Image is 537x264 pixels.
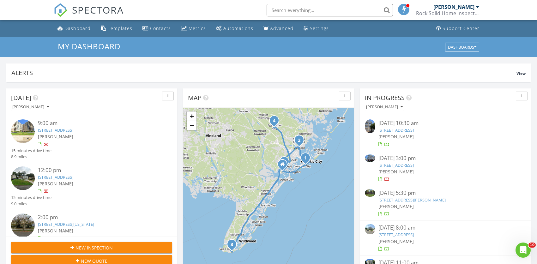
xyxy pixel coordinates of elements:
[365,119,375,133] img: 9357292%2Fcover_photos%2FKygU4tlx2TJMrRDhyEqf%2Fsmall.jpeg
[189,25,206,31] div: Metrics
[433,4,474,10] div: [PERSON_NAME]
[72,3,124,16] span: SPECTORA
[11,166,172,207] a: 12:00 pm [STREET_ADDRESS] [PERSON_NAME] 15 minutes drive time 9.0 miles
[223,25,253,31] div: Automations
[38,134,73,140] span: [PERSON_NAME]
[38,174,73,180] a: [STREET_ADDRESS]
[11,148,51,154] div: 15 minutes drive time
[378,203,414,209] span: [PERSON_NAME]
[267,4,393,16] input: Search everything...
[305,158,309,161] div: 101 S Raleigh Ave 733, Atlantic City, NJ 08401
[365,224,526,252] a: [DATE] 8:00 am [STREET_ADDRESS] [PERSON_NAME]
[38,221,94,227] a: [STREET_ADDRESS][US_STATE]
[528,243,536,248] span: 10
[11,69,516,77] div: Alerts
[274,120,278,124] div: 530 S Cincinnati Avenue, Egg Harbor City, NJ 08215
[54,9,124,22] a: SPECTORA
[365,189,526,217] a: [DATE] 5:30 pm [STREET_ADDRESS][PERSON_NAME] [PERSON_NAME]
[273,119,275,123] i: 4
[270,25,293,31] div: Advanced
[365,154,375,162] img: 9364852%2Fcover_photos%2FDBLChuGikWPwbJt1eYm7%2Fsmall.jpg
[448,45,476,49] div: Dashboards
[11,166,35,190] img: streetview
[310,25,329,31] div: Settings
[75,244,113,251] span: New Inspection
[365,119,526,147] a: [DATE] 10:30 am [STREET_ADDRESS] [PERSON_NAME]
[284,161,288,165] div: 101 Atlantic Avenue, Somers Point, NJ 08244
[187,111,196,121] a: Zoom in
[11,119,35,143] img: streetview
[38,166,159,174] div: 12:00 pm
[38,213,159,221] div: 2:00 pm
[301,23,331,34] a: Settings
[11,201,51,207] div: 9.0 miles
[38,181,73,187] span: [PERSON_NAME]
[11,213,172,254] a: 2:00 pm [STREET_ADDRESS][US_STATE] [PERSON_NAME] 58 minutes drive time 43.4 miles
[11,213,35,237] img: streetview
[516,71,526,76] span: View
[11,242,172,253] button: New Inspection
[283,160,286,164] i: 5
[378,127,414,133] a: [STREET_ADDRESS]
[98,23,135,34] a: Templates
[378,232,414,237] a: [STREET_ADDRESS]
[11,103,50,111] button: [PERSON_NAME]
[187,121,196,130] a: Zoom out
[38,228,73,234] span: [PERSON_NAME]
[55,23,93,34] a: Dashboard
[150,25,171,31] div: Contacts
[12,105,49,109] div: [PERSON_NAME]
[298,138,300,143] i: 2
[38,127,73,133] a: [STREET_ADDRESS]
[445,43,479,51] button: Dashboards
[443,25,480,31] div: Support Center
[11,154,51,160] div: 8.9 miles
[378,224,513,232] div: [DATE] 8:00 am
[304,156,307,160] i: 1
[214,23,256,34] a: Automations (Basic)
[365,93,405,102] span: In Progress
[188,93,202,102] span: Map
[378,189,513,197] div: [DATE] 5:30 pm
[365,189,375,197] img: 9364812%2Fcover_photos%2FJzauZKpS1V2pKBiRi4sc%2Fsmall.jpg
[378,197,446,203] a: [STREET_ADDRESS][PERSON_NAME]
[378,134,414,140] span: [PERSON_NAME]
[299,140,303,144] div: 310 Spruce Street, Absecon, NJ 08201
[58,41,120,51] span: My Dashboard
[378,119,513,127] div: [DATE] 10:30 am
[378,154,513,162] div: [DATE] 3:00 pm
[378,162,414,168] a: [STREET_ADDRESS]
[232,244,236,248] div: 1005 Maryland Avenue, Cape May, NJ 08204
[231,243,233,247] i: 3
[11,119,172,160] a: 9:00 am [STREET_ADDRESS] [PERSON_NAME] 15 minutes drive time 8.9 miles
[178,23,208,34] a: Metrics
[38,119,159,127] div: 9:00 am
[516,243,531,258] iframe: Intercom live chat
[365,154,526,183] a: [DATE] 3:00 pm [STREET_ADDRESS] [PERSON_NAME]
[365,103,404,111] button: [PERSON_NAME]
[140,23,173,34] a: Contacts
[64,25,91,31] div: Dashboard
[11,195,51,201] div: 15 minutes drive time
[365,224,375,234] img: streetview
[108,25,132,31] div: Templates
[366,105,403,109] div: [PERSON_NAME]
[378,169,414,175] span: [PERSON_NAME]
[54,3,68,17] img: The Best Home Inspection Software - Spectora
[11,93,31,102] span: [DATE]
[282,164,286,168] div: 754 4th Street, Somers Point NJ 08244
[378,238,414,244] span: [PERSON_NAME]
[434,23,482,34] a: Support Center
[416,10,479,16] div: Rock Solid Home Inspections, LLC
[261,23,296,34] a: Advanced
